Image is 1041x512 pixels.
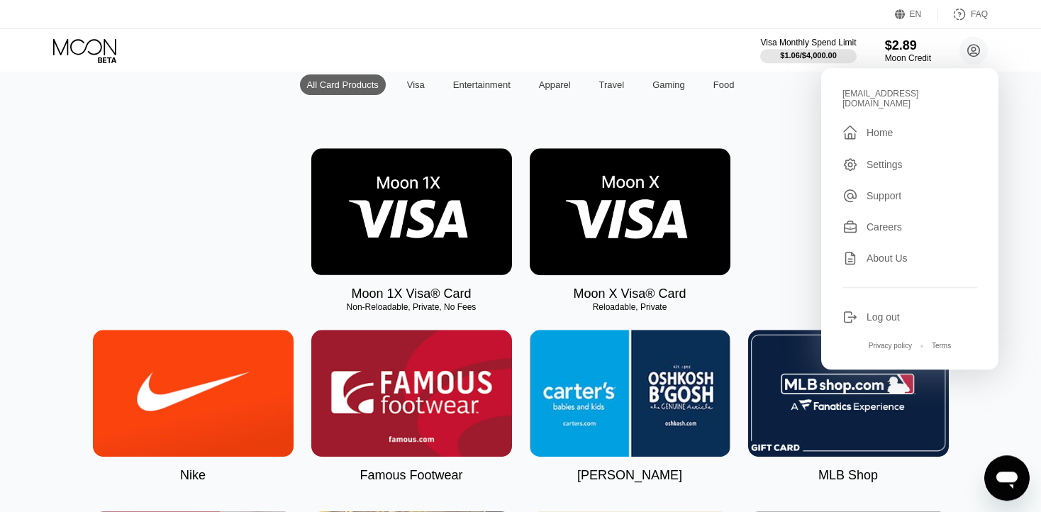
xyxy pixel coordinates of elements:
div: Travel [592,74,632,95]
iframe: Button to launch messaging window, conversation in progress [984,455,1030,501]
div: $2.89Moon Credit [885,38,931,63]
div: Log out [867,311,900,323]
div: Home [842,124,977,141]
div: Settings [842,157,977,172]
div: Privacy policy [869,342,912,350]
div: FAQ [971,9,988,19]
div: Log out [842,309,977,325]
div: Careers [842,219,977,235]
div: Visa [400,74,432,95]
div: Apparel [532,74,578,95]
div: Visa Monthly Spend Limit$1.06/$4,000.00 [760,38,856,63]
div: Support [867,190,901,201]
div: Home [867,127,893,138]
div: Visa [407,79,425,90]
div: Famous Footwear [360,468,462,483]
div: Visa Monthly Spend Limit [760,38,856,48]
div: Entertainment [453,79,511,90]
div: All Card Products [300,74,386,95]
div: Gaming [645,74,692,95]
div: Non-Reloadable, Private, No Fees [311,302,512,312]
div: $1.06 / $4,000.00 [780,51,837,60]
div: Food [706,74,742,95]
div: MLB Shop [818,468,878,483]
div: About Us [842,250,977,266]
div: All Card Products [307,79,379,90]
div: Gaming [652,79,685,90]
div: [EMAIL_ADDRESS][DOMAIN_NAME] [842,89,977,108]
div: FAQ [938,7,988,21]
div: Settings [867,159,903,170]
div: [PERSON_NAME] [577,468,682,483]
div: EN [910,9,922,19]
div: Reloadable, Private [530,302,730,312]
div: Moon Credit [885,53,931,63]
div: About Us [867,252,908,264]
div: EN [895,7,938,21]
div: Careers [867,221,902,233]
div: Nike [180,468,206,483]
div: Moon X Visa® Card [573,286,686,301]
div: Moon 1X Visa® Card [351,286,471,301]
div: Terms [932,342,951,350]
div: Food [713,79,735,90]
div: Apparel [539,79,571,90]
div:  [842,124,858,141]
div: Travel [599,79,625,90]
div: $2.89 [885,38,931,53]
div: Entertainment [446,74,518,95]
div: Support [842,188,977,204]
